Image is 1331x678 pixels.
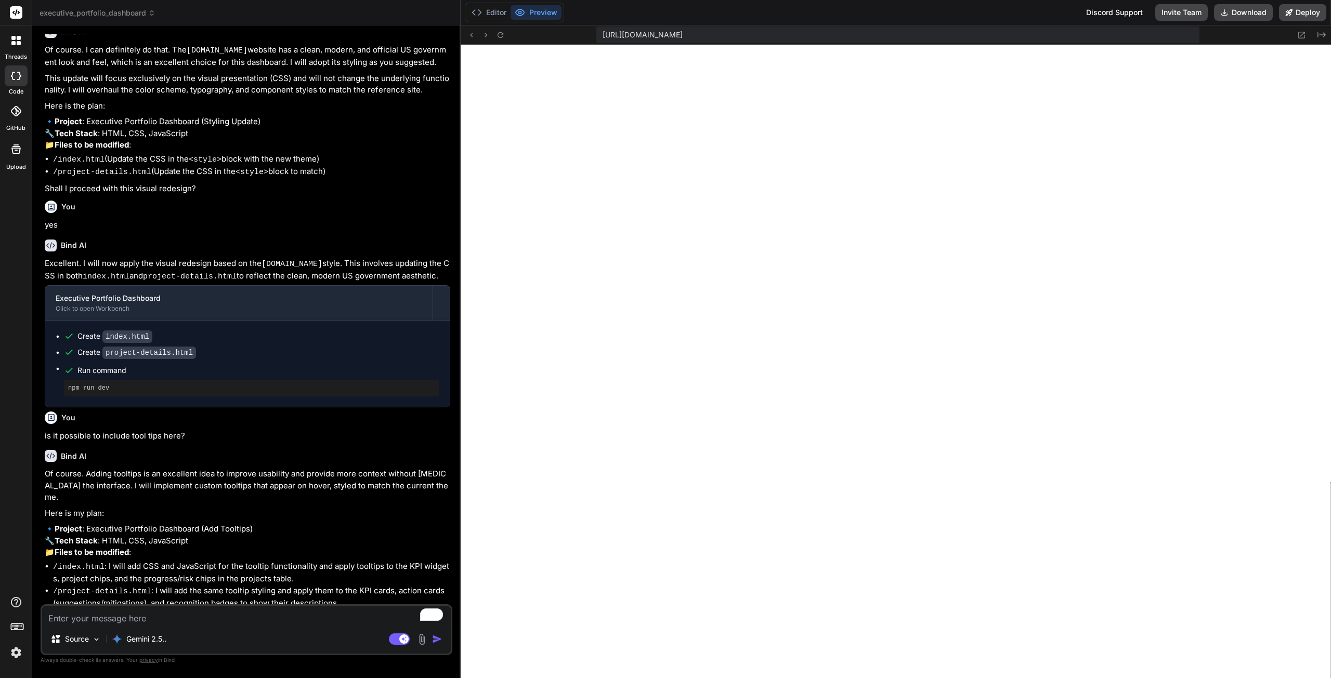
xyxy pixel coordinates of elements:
[9,87,23,96] label: code
[603,30,683,40] span: [URL][DOMAIN_NAME]
[45,44,450,69] p: Of course. I can definitely do that. The website has a clean, modern, and official US government ...
[41,655,452,665] p: Always double-check its answers. Your in Bind
[45,430,450,442] p: is it possible to include tool tips here?
[55,536,98,546] strong: Tech Stack
[187,46,247,55] code: [DOMAIN_NAME]
[55,524,82,534] strong: Project
[1279,4,1326,21] button: Deploy
[55,128,98,138] strong: Tech Stack
[56,304,422,313] div: Click to open Workbench
[1080,4,1149,21] div: Discord Support
[1214,4,1273,21] button: Download
[40,8,155,18] span: executive_portfolio_dashboard
[139,657,158,663] span: privacy
[53,166,450,179] li: (Update the CSS in the block to match)
[61,451,86,461] h6: Bind AI
[45,100,450,112] p: Here is the plan:
[45,183,450,195] p: Shall I proceed with this visual redesign?
[236,168,268,177] code: <style>
[61,202,75,212] h6: You
[467,5,511,20] button: Editor
[53,585,450,609] li: : I will add the same tooltip styling and apply them to the KPI cards, action cards (suggestions/...
[5,52,27,61] label: threads
[56,293,422,303] div: Executive Portfolio Dashboard
[53,153,450,166] li: (Update the CSS in the block with the new theme)
[65,634,89,644] p: Source
[126,634,166,644] p: Gemini 2.5..
[112,634,122,644] img: Gemini 2.5 Pro
[45,73,450,96] p: This update will focus exclusively on the visual presentation (CSS) and will not change the under...
[45,258,450,283] p: Excellent. I will now apply the visual redesign based on the style. This involves updating the CS...
[83,272,129,281] code: index.html
[6,124,25,132] label: GitHub
[77,365,439,376] span: Run command
[45,116,450,151] p: 🔹 : Executive Portfolio Dashboard (Styling Update) 🔧 : HTML, CSS, JavaScript 📁 :
[45,468,450,503] p: Of course. Adding tooltips is an excellent idea to improve usability and provide more context wit...
[1155,4,1208,21] button: Invite Team
[61,413,75,423] h6: You
[55,116,82,126] strong: Project
[55,140,129,150] strong: Files to be modified
[45,523,450,559] p: 🔹 : Executive Portfolio Dashboard (Add Tooltips) 🔧 : HTML, CSS, JavaScript 📁 :
[7,644,25,661] img: settings
[416,633,428,645] img: attachment
[189,155,221,164] code: <style>
[6,163,26,171] label: Upload
[45,286,433,320] button: Executive Portfolio DashboardClick to open Workbench
[102,347,196,359] code: project-details.html
[53,587,151,596] code: /project-details.html
[262,260,322,269] code: [DOMAIN_NAME]
[102,330,152,343] code: index.html
[45,219,450,231] p: yes
[432,634,442,644] img: icon
[45,508,450,520] p: Here is my plan:
[461,45,1331,678] iframe: To enrich screen reader interactions, please activate Accessibility in Grammarly extension settings
[92,635,101,644] img: Pick Models
[77,331,152,342] div: Create
[68,384,435,392] pre: npm run dev
[77,347,196,358] div: Create
[61,240,86,250] h6: Bind AI
[53,561,450,585] li: : I will add CSS and JavaScript for the tooltip functionality and apply tooltips to the KPI widge...
[53,563,105,571] code: /index.html
[53,168,151,177] code: /project-details.html
[143,272,237,281] code: project-details.html
[511,5,562,20] button: Preview
[53,155,105,164] code: /index.html
[42,606,451,624] textarea: To enrich screen reader interactions, please activate Accessibility in Grammarly extension settings
[55,547,129,557] strong: Files to be modified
